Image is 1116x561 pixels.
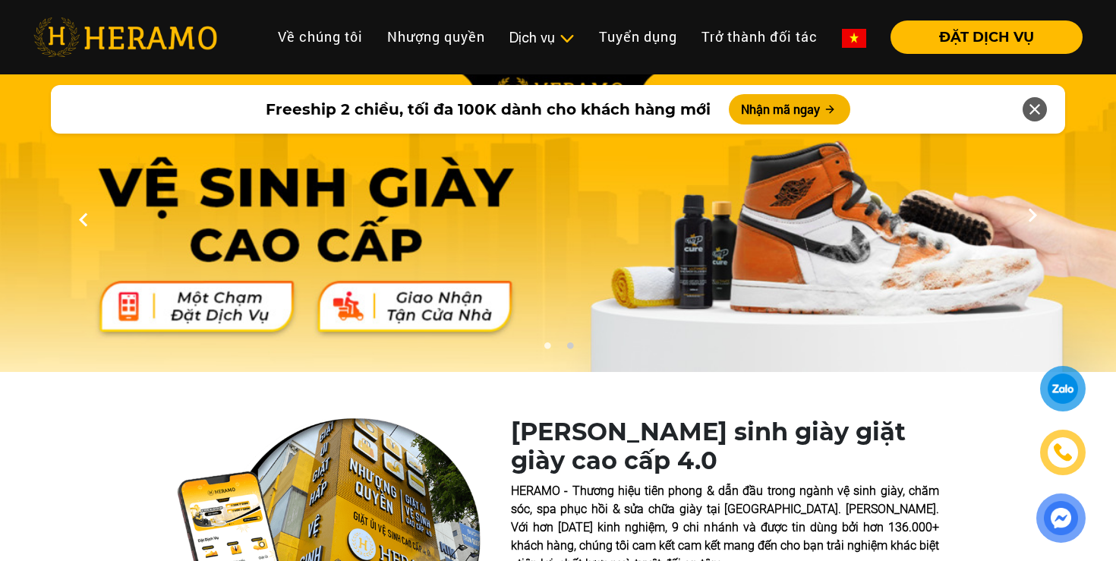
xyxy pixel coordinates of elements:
button: Nhận mã ngay [729,94,850,124]
button: ĐẶT DỊCH VỤ [891,20,1083,54]
button: 1 [539,342,554,357]
div: Dịch vụ [509,27,575,48]
img: vn-flag.png [842,29,866,48]
a: Trở thành đối tác [689,20,830,53]
img: subToggleIcon [559,31,575,46]
img: heramo-logo.png [33,17,217,57]
h1: [PERSON_NAME] sinh giày giặt giày cao cấp 4.0 [511,418,939,476]
a: Nhượng quyền [375,20,497,53]
a: Về chúng tôi [266,20,375,53]
a: Tuyển dụng [587,20,689,53]
button: 2 [562,342,577,357]
a: phone-icon [1042,432,1084,474]
span: Freeship 2 chiều, tối đa 100K dành cho khách hàng mới [266,98,711,121]
img: phone-icon [1051,442,1073,464]
a: ĐẶT DỊCH VỤ [878,30,1083,44]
